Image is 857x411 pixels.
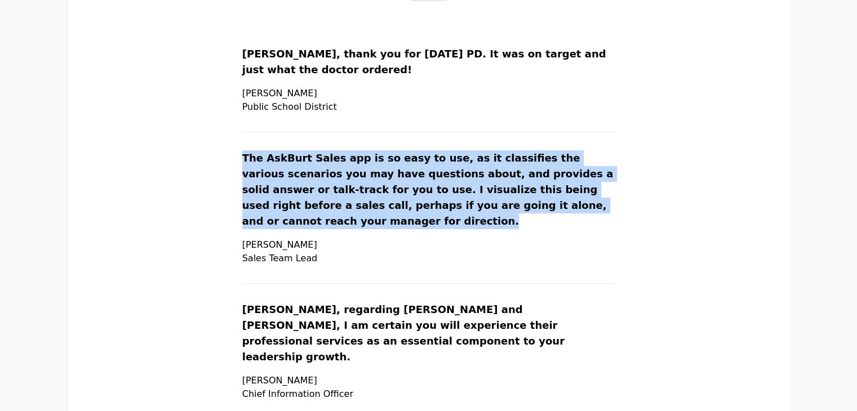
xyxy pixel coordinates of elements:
[242,87,615,114] p: [PERSON_NAME] Public School District
[242,374,615,401] p: [PERSON_NAME] Chief Information Officer
[242,238,615,265] p: [PERSON_NAME] Sales Team Lead
[242,46,615,87] p: [PERSON_NAME], thank you for [DATE] PD. It was on target and just what the doctor ordered!
[242,302,615,374] p: [PERSON_NAME], regarding [PERSON_NAME] and [PERSON_NAME], I am certain you will experience their ...
[242,150,615,238] p: The AskBurt Sales app is so easy to use, as it classifies the various scenarios you may have ques...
